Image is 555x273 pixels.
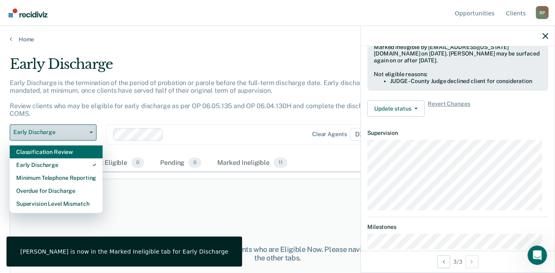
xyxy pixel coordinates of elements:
iframe: Intercom live chat [527,245,547,265]
p: Early Discharge is the termination of the period of probation or parole before the full-term disc... [10,79,416,118]
div: Early Discharge [16,158,96,171]
div: [PERSON_NAME] is now in the Marked Ineligible tab for Early Discharge [20,248,228,255]
li: JUDGE - County Judge declined client for consideration [390,78,542,85]
div: 3 / 3 [361,251,555,272]
span: Revert Changes [428,100,470,117]
div: B P [536,6,549,19]
dt: Supervision [367,130,548,136]
button: Previous Opportunity [437,255,450,268]
div: Minimum Telephone Reporting [16,171,96,184]
span: D2 [350,128,375,141]
div: At this time, there are no clients who are Eligible Now. Please navigate to one of the other tabs. [144,245,411,262]
div: Not eligible reasons: [374,71,542,78]
div: Early Discharge [10,56,426,79]
span: 11 [274,158,287,168]
div: Almost Eligible [80,154,146,172]
div: Dropdown Menu [10,142,103,213]
div: Classification Review [16,145,96,158]
a: Home [10,36,545,43]
div: Clear agents [312,131,347,138]
button: Update status [367,100,424,117]
div: Overdue for Discharge [16,184,96,197]
span: 0 [189,158,201,168]
dt: Milestones [367,224,548,230]
div: Marked ineligible by [EMAIL_ADDRESS][US_STATE][DOMAIN_NAME] on [DATE]. [PERSON_NAME] may be surfa... [374,44,542,64]
button: Next Opportunity [465,255,478,268]
img: Recidiviz [9,9,47,17]
div: Marked Ineligible [216,154,289,172]
button: Profile dropdown button [536,6,549,19]
span: Early Discharge [13,129,86,136]
span: 0 [131,158,144,168]
div: Supervision Level Mismatch [16,197,96,210]
div: Pending [159,154,203,172]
